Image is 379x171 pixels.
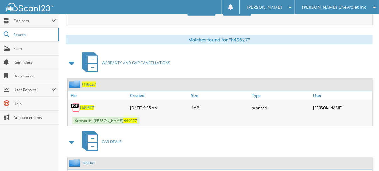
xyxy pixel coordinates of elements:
[247,5,282,9] span: [PERSON_NAME]
[129,91,189,100] a: Created
[123,118,137,123] span: H49627
[69,80,82,88] img: folder2.png
[14,115,56,120] span: Announcements
[102,139,122,144] span: CAR DEALS
[78,51,170,75] a: WARRANTY AND GAP CANCELLATIONS
[250,91,311,100] a: Type
[189,101,250,114] div: 1MB
[6,3,53,11] img: scan123-logo-white.svg
[14,18,52,24] span: Cabinets
[82,82,96,87] a: H49627
[189,91,250,100] a: Size
[14,60,56,65] span: Reminders
[129,101,189,114] div: [DATE] 9:35 AM
[250,101,311,114] div: scanned
[72,117,140,124] span: Keywords: [PERSON_NAME]
[14,73,56,79] span: Bookmarks
[14,32,55,37] span: Search
[66,35,373,44] div: Matches found for "h49627"
[14,46,56,51] span: Scan
[71,103,80,112] img: PDF.png
[78,129,122,154] a: CAR DEALS
[302,5,366,9] span: [PERSON_NAME] Chevrolet Inc
[82,160,95,166] a: 109041
[80,105,94,110] a: H49627
[102,60,170,66] span: WARRANTY AND GAP CANCELLATIONS
[69,159,82,167] img: folder2.png
[68,91,129,100] a: File
[348,141,379,171] iframe: Chat Widget
[311,101,372,114] div: [PERSON_NAME]
[14,101,56,106] span: Help
[311,91,372,100] a: User
[14,87,52,93] span: User Reports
